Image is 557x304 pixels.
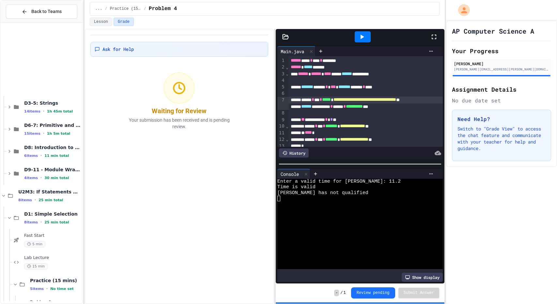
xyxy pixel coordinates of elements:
span: Enter a valid time for [PERSON_NAME]: 11.2 [277,179,401,184]
span: Submit Answer [404,290,434,296]
div: 8 [277,110,286,116]
div: Waiting for Review [152,106,207,115]
span: • [40,153,42,158]
h1: AP Computer Science A [452,26,534,36]
span: • [46,286,48,291]
div: 2 [277,64,286,70]
h2: Assignment Details [452,85,551,94]
span: ... [95,6,102,11]
span: No time set [50,287,74,291]
span: Lab Lecture [24,255,81,261]
span: / [144,6,146,11]
p: Switch to "Grade View" to access the chat feature and communicate with your teacher for help and ... [457,126,546,152]
span: Back to Teams [31,8,62,15]
div: Console [277,171,302,177]
span: Practice (15 mins) [30,278,81,283]
div: 1 [277,57,286,64]
span: • [43,131,44,136]
span: 25 min total [39,198,63,202]
div: To enrich screen reader interactions, please activate Accessibility in Grammarly extension settings [289,56,443,209]
span: 30 min total [44,176,69,180]
span: - [334,290,339,296]
button: Submit Answer [398,288,440,298]
span: 8 items [24,220,38,224]
button: Review pending [351,287,395,298]
span: • [40,220,42,225]
span: D1: Simple Selection [24,211,81,217]
span: D3-5: Strings [24,100,81,106]
span: Fold line [286,65,289,70]
span: 15 items [24,131,40,136]
div: Show display [402,273,443,282]
span: [PERSON_NAME] has not qualified [277,190,368,196]
span: Problem 4 [149,5,177,13]
div: No due date set [452,97,551,104]
span: 1 [344,290,346,296]
span: 1h 5m total [47,131,70,136]
div: 4 [277,77,286,84]
span: Fold line [286,137,289,142]
span: D9-11 - Module Wrap Up [24,167,81,173]
h2: Your Progress [452,46,551,55]
span: 5 min [24,241,45,247]
div: 13 [277,143,286,149]
span: Ask for Help [102,46,134,53]
div: 12 [277,136,286,143]
span: Time is valid [277,184,316,190]
span: • [35,197,36,203]
span: Fold line [286,71,289,76]
iframe: chat widget [530,278,550,297]
div: 10 [277,123,286,129]
button: Back to Teams [6,5,77,19]
span: 15 min [24,263,48,269]
p: Your submission has been received and is pending review. [120,117,238,130]
div: Main.java [277,48,307,55]
div: 11 [277,130,286,136]
div: Console [277,169,310,179]
div: [PERSON_NAME][EMAIL_ADDRESS][PERSON_NAME][DOMAIN_NAME] [454,67,549,72]
div: History [279,148,309,158]
span: Fast Start [24,233,81,238]
span: 8 items [18,198,32,202]
span: D8: Introduction to Algorithms [24,144,81,150]
div: 9 [277,117,286,123]
span: / [105,6,107,11]
span: 11 min total [44,154,69,158]
span: • [43,109,44,114]
div: My Account [451,3,472,18]
span: 14 items [24,109,40,114]
h3: Need Help? [457,115,546,123]
span: Practice (15 mins) [110,6,141,11]
span: Fold line [286,124,289,129]
button: Grade [114,18,134,26]
span: 6 items [24,154,38,158]
div: 7 [277,97,286,110]
span: 5 items [30,287,44,291]
div: [PERSON_NAME] [454,61,549,67]
div: 6 [277,90,286,97]
div: 5 [277,84,286,90]
div: Main.java [277,46,316,56]
span: U2M3: If Statements & Control Flow [18,189,81,195]
span: • [40,175,42,180]
span: 4 items [24,176,38,180]
span: 1h 45m total [47,109,73,114]
div: 3 [277,71,286,77]
span: / [340,290,343,296]
iframe: chat widget [503,250,550,277]
span: D6-7: Primitive and Object Types [24,122,81,128]
span: 25 min total [44,220,69,224]
button: Lesson [90,18,112,26]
